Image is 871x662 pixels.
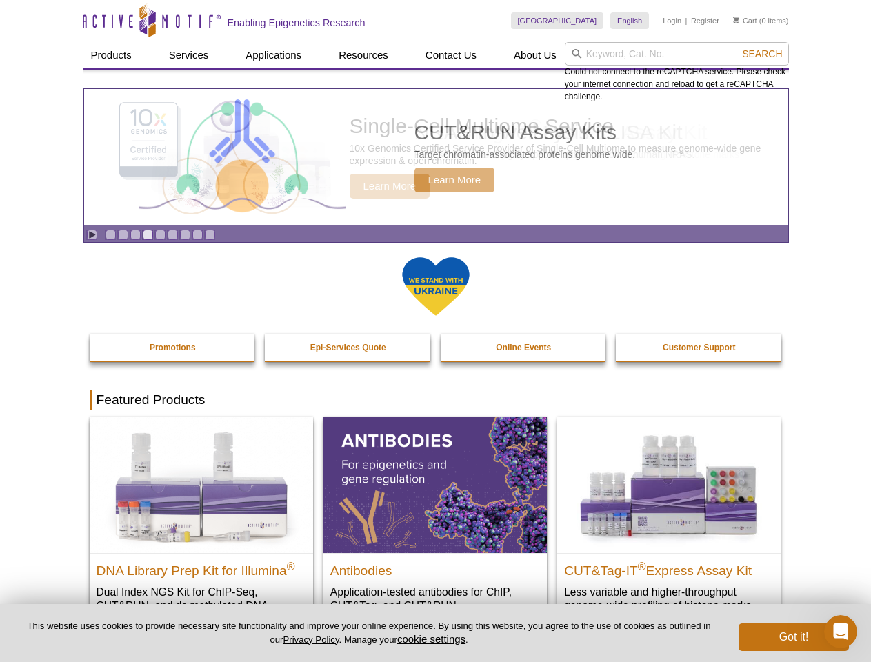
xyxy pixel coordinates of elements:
a: Go to slide 1 [106,230,116,240]
a: Online Events [441,334,608,361]
strong: Customer Support [663,343,735,352]
p: Target chromatin-associated proteins genome wide. [414,148,636,161]
a: About Us [505,42,565,68]
a: Go to slide 4 [143,230,153,240]
a: Epi-Services Quote [265,334,432,361]
a: Promotions [90,334,257,361]
img: All Antibodies [323,417,547,552]
sup: ® [287,560,295,572]
a: Privacy Policy [283,634,339,645]
a: CUT&Tag-IT® Express Assay Kit CUT&Tag-IT®Express Assay Kit Less variable and higher-throughput ge... [557,417,781,626]
button: Got it! [739,623,849,651]
a: Cart [733,16,757,26]
a: DNA Library Prep Kit for Illumina DNA Library Prep Kit for Illumina® Dual Index NGS Kit for ChIP-... [90,417,313,640]
iframe: Intercom live chat [824,615,857,648]
span: Learn More [414,168,495,192]
img: DNA Library Prep Kit for Illumina [90,417,313,552]
a: Go to slide 2 [118,230,128,240]
img: Your Cart [733,17,739,23]
a: Services [161,42,217,68]
a: Applications [237,42,310,68]
p: This website uses cookies to provide necessary site functionality and improve your online experie... [22,620,716,646]
a: [GEOGRAPHIC_DATA] [511,12,604,29]
div: Could not connect to the reCAPTCHA service. Please check your internet connection and reload to g... [565,42,789,103]
a: Go to slide 6 [168,230,178,240]
a: Go to slide 9 [205,230,215,240]
p: Dual Index NGS Kit for ChIP-Seq, CUT&RUN, and ds methylated DNA assays. [97,585,306,627]
p: Application-tested antibodies for ChIP, CUT&Tag, and CUT&RUN. [330,585,540,613]
a: Resources [330,42,397,68]
input: Keyword, Cat. No. [565,42,789,66]
article: CUT&RUN Assay Kits [84,89,788,225]
img: CUT&Tag-IT® Express Assay Kit [557,417,781,552]
a: Login [663,16,681,26]
strong: Epi-Services Quote [310,343,386,352]
a: Contact Us [417,42,485,68]
a: Go to slide 7 [180,230,190,240]
span: Search [742,48,782,59]
a: Go to slide 3 [130,230,141,240]
h2: DNA Library Prep Kit for Illumina [97,557,306,578]
h2: Featured Products [90,390,782,410]
a: Go to slide 8 [192,230,203,240]
a: English [610,12,649,29]
a: Register [691,16,719,26]
h2: Enabling Epigenetics Research [228,17,366,29]
h2: CUT&Tag-IT Express Assay Kit [564,557,774,578]
h2: CUT&RUN Assay Kits [414,122,636,143]
a: All Antibodies Antibodies Application-tested antibodies for ChIP, CUT&Tag, and CUT&RUN. [323,417,547,626]
sup: ® [638,560,646,572]
a: Toggle autoplay [87,230,97,240]
li: (0 items) [733,12,789,29]
a: Customer Support [616,334,783,361]
a: Products [83,42,140,68]
button: cookie settings [397,633,465,645]
li: | [685,12,688,29]
strong: Online Events [496,343,551,352]
a: Go to slide 5 [155,230,166,240]
p: Less variable and higher-throughput genome-wide profiling of histone marks​. [564,585,774,613]
strong: Promotions [150,343,196,352]
img: CUT&RUN Assay Kits [139,94,346,221]
a: CUT&RUN Assay Kits CUT&RUN Assay Kits Target chromatin-associated proteins genome wide. Learn More [84,89,788,225]
img: We Stand With Ukraine [401,256,470,317]
button: Search [738,48,786,60]
h2: Antibodies [330,557,540,578]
